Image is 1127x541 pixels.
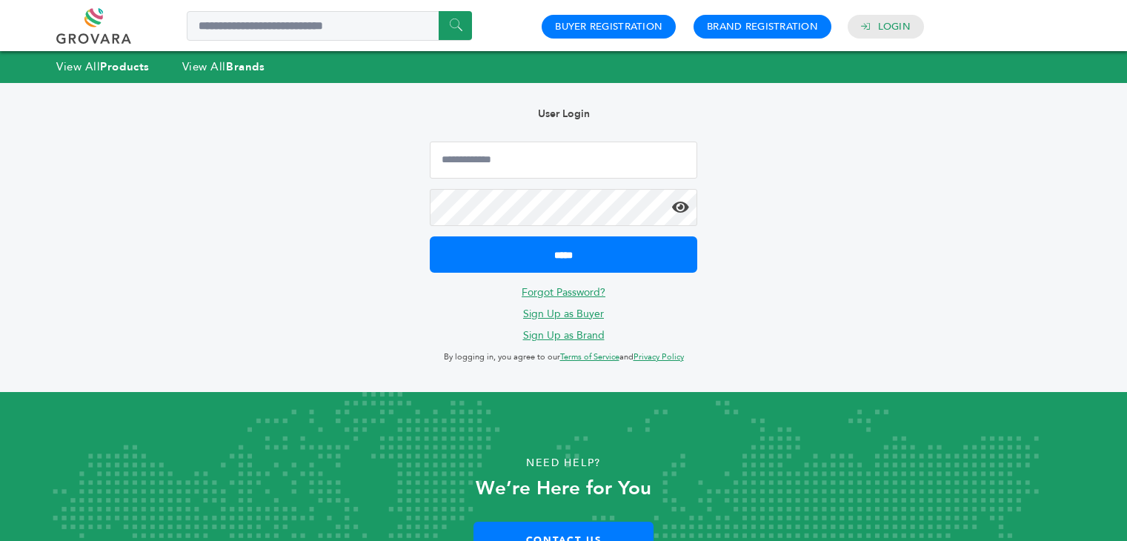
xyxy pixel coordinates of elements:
a: Brand Registration [707,20,818,33]
input: Search a product or brand... [187,11,472,41]
strong: We’re Here for You [476,475,651,502]
a: Terms of Service [560,351,619,362]
a: View AllProducts [56,59,150,74]
p: Need Help? [56,452,1071,474]
p: By logging in, you agree to our and [430,348,697,366]
input: Password [430,189,697,226]
a: Buyer Registration [555,20,662,33]
strong: Brands [226,59,265,74]
b: User Login [538,107,590,121]
a: Privacy Policy [634,351,684,362]
a: Login [878,20,911,33]
input: Email Address [430,142,697,179]
a: View AllBrands [182,59,265,74]
a: Sign Up as Buyer [523,307,604,321]
a: Forgot Password? [522,285,605,299]
a: Sign Up as Brand [523,328,605,342]
strong: Products [100,59,149,74]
